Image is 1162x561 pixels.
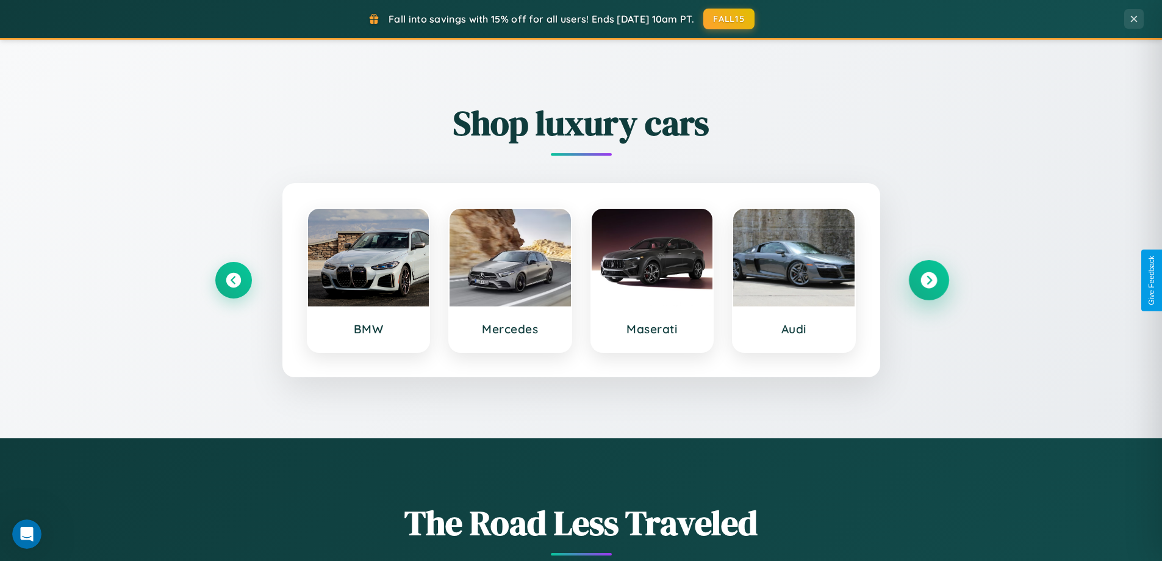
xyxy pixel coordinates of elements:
iframe: Intercom live chat [12,519,41,549]
button: FALL15 [703,9,755,29]
h3: Mercedes [462,322,559,336]
h3: BMW [320,322,417,336]
h1: The Road Less Traveled [215,499,947,546]
div: Give Feedback [1147,256,1156,305]
h3: Maserati [604,322,701,336]
h2: Shop luxury cars [215,100,947,147]
h3: Audi [745,322,842,336]
span: Fall into savings with 15% off for all users! Ends [DATE] 10am PT. [389,13,694,25]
